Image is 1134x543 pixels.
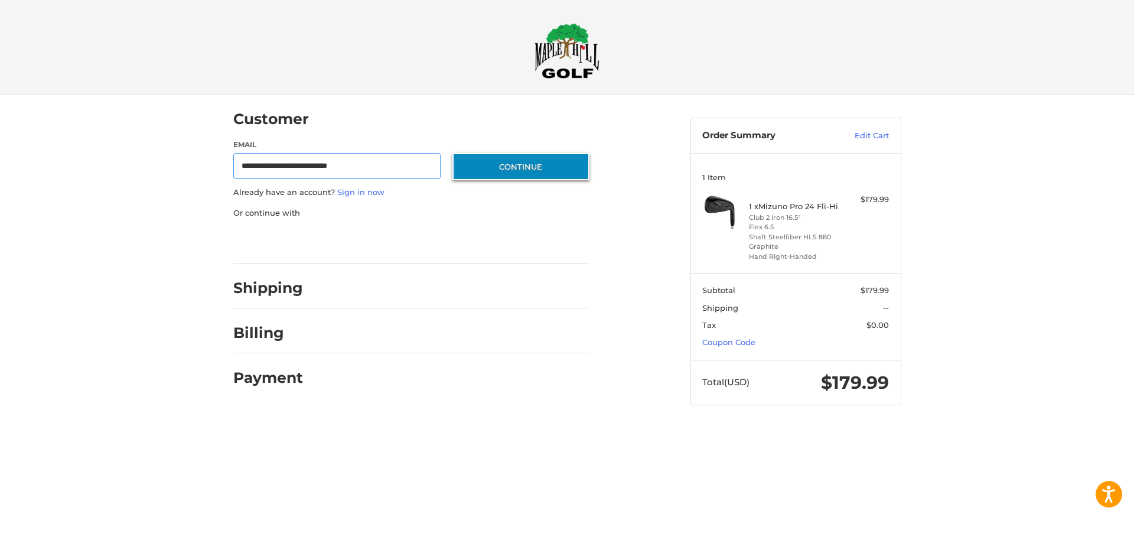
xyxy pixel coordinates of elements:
[233,139,441,150] label: Email
[452,153,589,180] button: Continue
[702,285,735,295] span: Subtotal
[702,337,755,347] a: Coupon Code
[535,23,599,79] img: Maple Hill Golf
[702,376,750,388] span: Total (USD)
[337,187,384,197] a: Sign in now
[866,320,889,330] span: $0.00
[749,201,839,211] h4: 1 x Mizuno Pro 24 Fli-Hi
[702,303,738,313] span: Shipping
[749,222,839,232] li: Flex 6.5
[883,303,889,313] span: --
[702,130,829,142] h3: Order Summary
[233,207,589,219] p: Or continue with
[749,252,839,262] li: Hand Right-Handed
[233,187,589,199] p: Already have an account?
[229,230,318,252] iframe: PayPal-paypal
[749,232,839,252] li: Shaft Steelfiber HLS 880 Graphite
[233,110,309,128] h2: Customer
[702,320,716,330] span: Tax
[233,279,303,297] h2: Shipping
[702,173,889,182] h3: 1 Item
[233,324,302,342] h2: Billing
[1037,511,1134,543] iframe: Google Customer Reviews
[842,194,889,206] div: $179.99
[829,130,889,142] a: Edit Cart
[429,230,518,252] iframe: PayPal-venmo
[330,230,418,252] iframe: PayPal-paylater
[233,369,303,387] h2: Payment
[821,372,889,394] span: $179.99
[749,213,839,223] li: Club 2 Iron 16.5°
[861,285,889,295] span: $179.99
